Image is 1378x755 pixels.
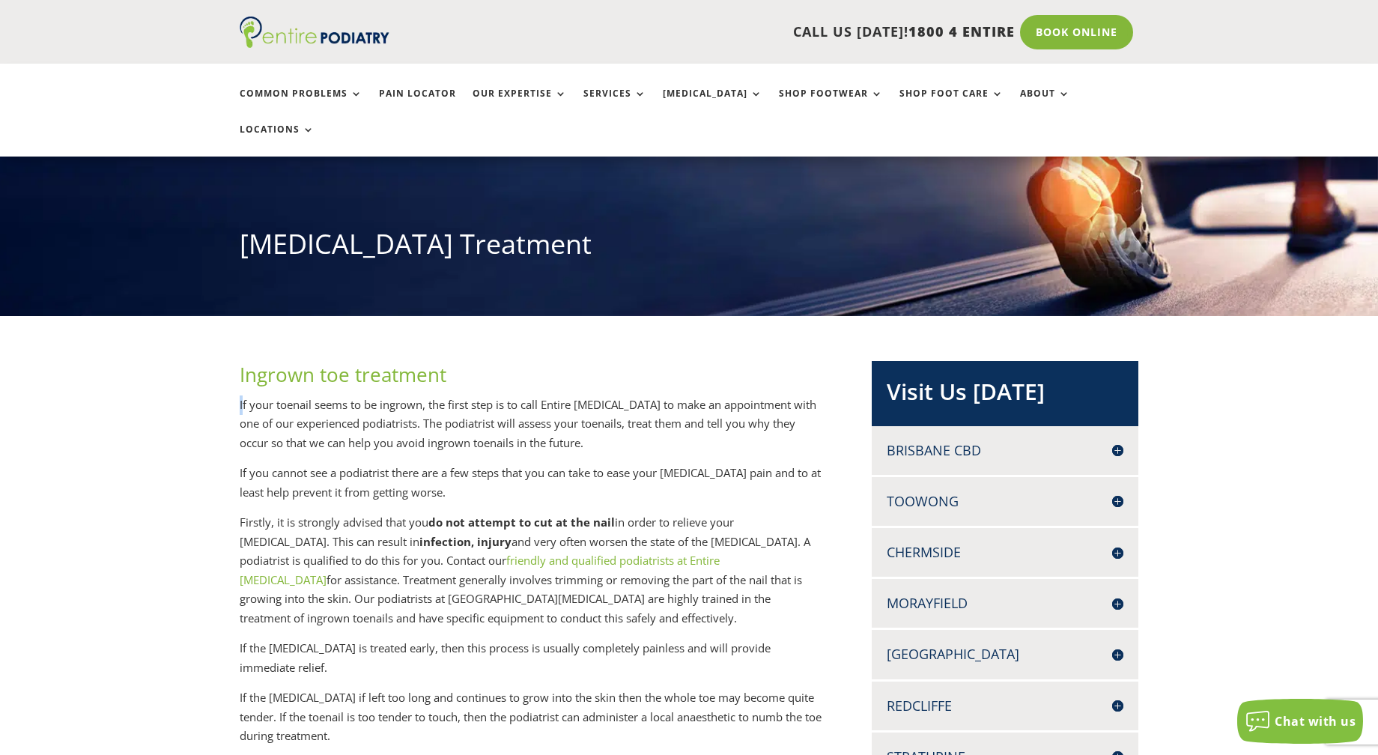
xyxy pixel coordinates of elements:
[887,645,1123,664] h4: [GEOGRAPHIC_DATA]
[447,22,1015,42] p: CALL US [DATE]!
[428,515,615,530] strong: do not attempt to cut at the nail
[887,594,1123,613] h4: Morayfield
[887,697,1123,715] h4: Redcliffe
[887,543,1123,562] h4: Chermside
[240,639,822,688] p: If the [MEDICAL_DATA] is treated early, then this process is usually completely painless and will...
[379,88,456,121] a: Pain Locator
[240,225,1138,270] h1: [MEDICAL_DATA] Treatment
[779,88,883,121] a: Shop Footwear
[240,361,446,388] span: Ingrown toe treatment
[473,88,567,121] a: Our Expertise
[1275,713,1356,730] span: Chat with us
[887,492,1123,511] h4: Toowong
[240,124,315,157] a: Locations
[1020,15,1133,49] a: Book Online
[240,16,389,48] img: logo (1)
[240,88,362,121] a: Common Problems
[419,534,512,549] strong: infection, injury
[899,88,1004,121] a: Shop Foot Care
[887,376,1123,415] h2: Visit Us [DATE]
[1020,88,1070,121] a: About
[240,464,822,513] p: If you cannot see a podiatrist there are a few steps that you can take to ease your [MEDICAL_DATA...
[240,36,389,51] a: Entire Podiatry
[240,395,822,464] p: If your toenail seems to be ingrown, the first step is to call Entire [MEDICAL_DATA] to make an a...
[240,553,720,587] a: friendly and qualified podiatrists at Entire [MEDICAL_DATA]
[1237,699,1363,744] button: Chat with us
[663,88,762,121] a: [MEDICAL_DATA]
[583,88,646,121] a: Services
[908,22,1015,40] span: 1800 4 ENTIRE
[240,513,822,639] p: Firstly, it is strongly advised that you in order to relieve your [MEDICAL_DATA]. This can result...
[887,441,1123,460] h4: Brisbane CBD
